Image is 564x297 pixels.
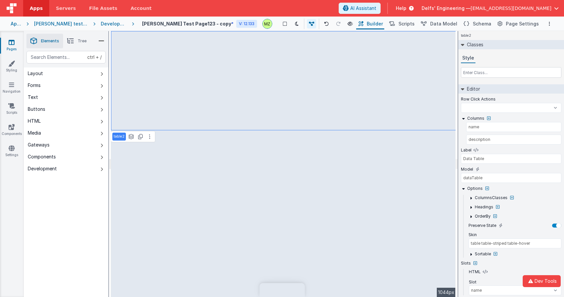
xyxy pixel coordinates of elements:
[475,195,508,200] label: ColumnsClasses
[467,186,483,191] label: Options
[34,21,88,27] div: [PERSON_NAME] test App
[461,97,496,102] label: Row Click Actions
[28,70,43,77] div: Layout
[437,288,456,297] div: 1044px
[11,21,21,27] div: Apps
[458,31,474,40] h4: table2
[461,167,473,172] label: Model
[24,127,108,139] button: Media
[422,5,470,12] span: Delfs' Engineering —
[470,5,551,12] span: [EMAIL_ADDRESS][DOMAIN_NAME]
[350,5,376,12] span: AI Assistant
[24,163,108,175] button: Development
[473,21,491,27] span: Schema
[461,261,471,266] label: Slots
[464,84,480,94] h2: Editor
[469,223,496,228] label: Preserve State
[30,5,43,12] span: Apps
[461,67,561,78] input: Enter Class...
[28,106,45,112] div: Buttons
[396,5,406,12] span: Help
[41,38,59,44] span: Elements
[475,251,491,257] label: Sortable
[236,20,257,28] div: V: 12.133
[24,103,108,115] button: Buttons
[24,67,108,79] button: Layout
[24,139,108,151] button: Gateways
[339,3,381,14] button: AI Assistant
[56,5,76,12] span: Servers
[506,21,539,27] span: Page Settings
[24,91,108,103] button: Text
[24,79,108,91] button: Forms
[87,51,102,64] span: + /
[495,18,540,29] button: Page Settings
[28,118,41,124] div: HTML
[367,21,383,27] span: Builder
[26,51,106,64] input: Search Elements...
[28,142,50,148] div: Gateways
[28,153,56,160] div: Components
[469,269,481,275] label: HTML
[24,151,108,163] button: Components
[461,148,471,153] label: Label
[259,283,305,297] iframe: Marker.io feedback button
[263,19,272,28] img: e6f0a7b3287e646a671e5b5b3f58e766
[467,116,484,121] label: Columns
[464,40,483,49] h2: Classes
[419,18,459,29] button: Data Model
[469,279,476,285] label: Slot
[24,115,108,127] button: HTML
[422,5,559,12] button: Delfs' Engineering — [EMAIL_ADDRESS][DOMAIN_NAME]
[111,31,456,297] div: -->
[461,53,475,63] button: Style
[89,5,118,12] span: File Assets
[475,214,491,219] label: OrderBy
[28,165,57,172] div: Development
[430,21,457,27] span: Data Model
[387,18,416,29] button: Scripts
[28,82,41,89] div: Forms
[398,21,415,27] span: Scripts
[356,18,384,29] button: Builder
[87,54,94,61] div: ctrl
[545,20,553,28] button: Options
[28,94,38,101] div: Text
[28,130,41,136] div: Media
[469,232,477,237] label: Skin
[461,18,493,29] button: Schema
[101,21,127,27] div: Development
[142,21,231,26] h4: [PERSON_NAME] Test Page123 - copy
[78,38,87,44] span: Tree
[114,134,125,139] p: table2
[475,204,493,210] label: Headings
[523,275,561,287] button: Dev Tools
